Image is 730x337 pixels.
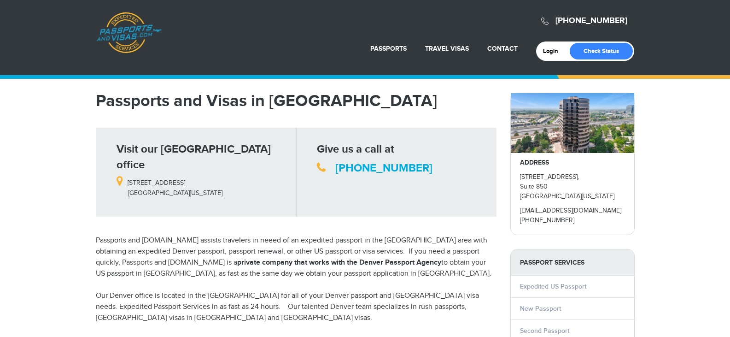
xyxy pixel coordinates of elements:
[117,142,271,171] strong: Visit our [GEOGRAPHIC_DATA] office
[520,207,621,214] a: [EMAIL_ADDRESS][DOMAIN_NAME]
[317,142,394,156] strong: Give us a call at
[511,93,634,153] img: passportsandvisas_denver_5251_dtc_parkway_-_28de80_-_029b8f063c7946511503b0bb3931d518761db640.jpg
[570,43,633,59] a: Check Status
[520,283,586,290] a: Expedited US Passport
[520,216,625,225] p: [PHONE_NUMBER]
[511,249,634,276] strong: PASSPORT SERVICES
[520,327,569,335] a: Second Passport
[96,235,496,279] p: Passports and [DOMAIN_NAME] assists travelers in neeed of an expedited passport in the [GEOGRAPHI...
[370,45,407,53] a: Passports
[520,172,625,201] p: [STREET_ADDRESS], Suite 850 [GEOGRAPHIC_DATA][US_STATE]
[425,45,469,53] a: Travel Visas
[543,47,565,55] a: Login
[96,12,162,53] a: Passports & [DOMAIN_NAME]
[520,159,549,166] strong: ADDRESS
[335,161,432,175] a: [PHONE_NUMBER]
[520,305,561,313] a: New Passport
[237,258,441,267] strong: private company that works with the Denver Passport Agency
[555,16,627,26] a: [PHONE_NUMBER]
[487,45,518,53] a: Contact
[96,93,496,109] h1: Passports and Visas in [GEOGRAPHIC_DATA]
[96,290,496,324] p: Our Denver office is located in the [GEOGRAPHIC_DATA] for all of your Denver passport and [GEOGRA...
[117,173,289,198] p: [STREET_ADDRESS] [GEOGRAPHIC_DATA][US_STATE]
